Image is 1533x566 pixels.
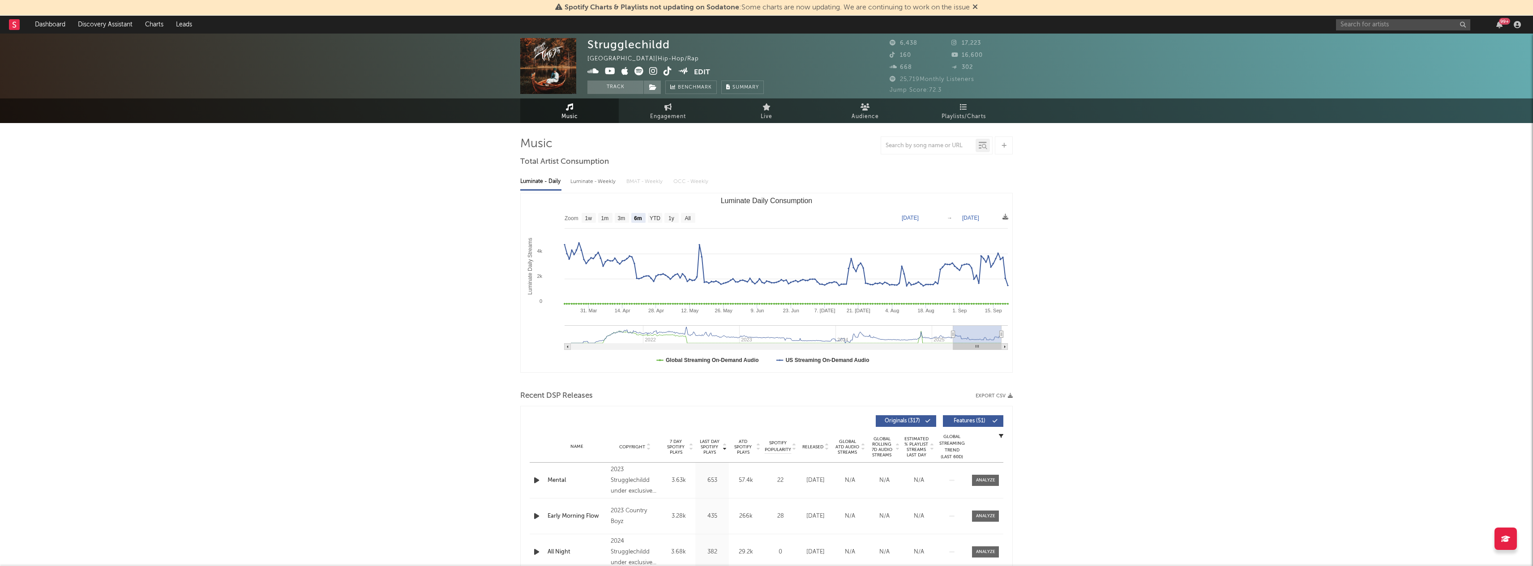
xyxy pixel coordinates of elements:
[698,439,721,455] span: Last Day Spotify Plays
[835,476,865,485] div: N/A
[951,52,983,58] span: 16,600
[698,548,727,557] div: 382
[619,444,645,450] span: Copyright
[951,64,973,70] span: 302
[942,111,986,122] span: Playlists/Charts
[835,548,865,557] div: N/A
[765,440,791,453] span: Spotify Popularity
[732,85,759,90] span: Summary
[765,476,796,485] div: 22
[917,308,934,313] text: 18. Aug
[585,215,592,221] text: 1w
[962,215,979,221] text: [DATE]
[890,52,911,58] span: 160
[520,174,561,189] div: Luminate - Daily
[611,464,659,497] div: 2023 Strugglechildd under exclusive license to RUN Inc.
[721,81,764,94] button: Summary
[914,98,1013,123] a: Playlists/Charts
[540,298,542,304] text: 0
[650,215,660,221] text: YTD
[783,308,799,313] text: 23. Jun
[666,357,759,363] text: Global Streaming On-Demand Audio
[664,548,693,557] div: 3.68k
[972,4,978,11] span: Dismiss
[580,308,597,313] text: 31. Mar
[731,512,760,521] div: 266k
[814,308,835,313] text: 7. [DATE]
[902,215,919,221] text: [DATE]
[619,98,717,123] a: Engagement
[170,16,198,34] a: Leads
[665,81,717,94] a: Benchmark
[786,357,869,363] text: US Streaming On-Demand Audio
[618,215,625,221] text: 3m
[881,142,976,149] input: Search by song name or URL
[520,157,609,167] span: Total Artist Consumption
[847,308,870,313] text: 21. [DATE]
[731,476,760,485] div: 57.4k
[938,434,965,460] div: Global Streaming Trend (Last 60D)
[548,548,606,557] div: All Night
[715,308,733,313] text: 26. May
[869,512,899,521] div: N/A
[801,476,831,485] div: [DATE]
[869,436,894,458] span: Global Rolling 7D Audio Streams
[731,439,755,455] span: ATD Spotify Plays
[943,415,1003,427] button: Features(51)
[565,4,970,11] span: : Some charts are now updating. We are continuing to work on the issue
[949,418,990,424] span: Features ( 51 )
[885,308,899,313] text: 4. Aug
[947,215,952,221] text: →
[548,476,606,485] div: Mental
[139,16,170,34] a: Charts
[537,248,542,254] text: 4k
[1496,21,1503,28] button: 99+
[565,215,578,221] text: Zoom
[650,111,686,122] span: Engagement
[548,443,606,450] div: Name
[520,391,593,401] span: Recent DSP Releases
[761,111,772,122] span: Live
[694,67,710,78] button: Edit
[890,77,974,82] span: 25,719 Monthly Listeners
[664,439,688,455] span: 7 Day Spotify Plays
[698,476,727,485] div: 653
[750,308,764,313] text: 9. Jun
[601,215,609,221] text: 1m
[904,512,934,521] div: N/A
[678,82,712,93] span: Benchmark
[852,111,879,122] span: Audience
[664,512,693,521] div: 3.28k
[1499,18,1510,25] div: 99 +
[72,16,139,34] a: Discovery Assistant
[634,215,642,221] text: 6m
[721,197,813,204] text: Luminate Daily Consumption
[951,40,981,46] span: 17,223
[527,238,533,294] text: Luminate Daily Streams
[890,87,942,93] span: Jump Score: 72.3
[521,193,1012,372] svg: Luminate Daily Consumption
[801,512,831,521] div: [DATE]
[615,308,630,313] text: 14. Apr
[985,308,1002,313] text: 15. Sep
[537,273,542,279] text: 2k
[587,54,709,64] div: [GEOGRAPHIC_DATA] | Hip-Hop/Rap
[882,418,923,424] span: Originals ( 317 )
[904,436,929,458] span: Estimated % Playlist Streams Last Day
[681,308,699,313] text: 12. May
[611,506,659,527] div: 2023 Country Boyz
[952,308,967,313] text: 1. Sep
[890,40,917,46] span: 6,438
[1336,19,1470,30] input: Search for artists
[904,476,934,485] div: N/A
[587,81,643,94] button: Track
[29,16,72,34] a: Dashboard
[816,98,914,123] a: Audience
[976,393,1013,399] button: Export CSV
[765,512,796,521] div: 28
[548,512,606,521] a: Early Morning Flow
[835,439,860,455] span: Global ATD Audio Streams
[668,215,674,221] text: 1y
[685,215,690,221] text: All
